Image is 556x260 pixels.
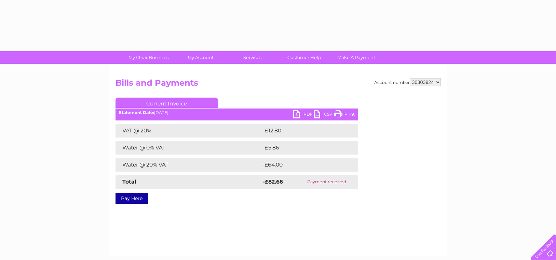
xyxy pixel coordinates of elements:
div: [DATE] [116,110,358,115]
a: My Account [172,51,229,64]
h2: Bills and Payments [116,78,441,91]
a: My Clear Business [120,51,177,64]
b: Statement Date: [119,110,154,115]
a: Services [224,51,281,64]
a: Customer Help [276,51,333,64]
a: PDF [293,110,314,120]
div: Account number [374,78,441,86]
td: Water @ 0% VAT [116,141,261,155]
strong: -£82.66 [263,178,283,185]
td: -£12.80 [261,124,345,138]
strong: Total [122,178,136,185]
a: Print [334,110,355,120]
td: -£64.00 [261,158,346,172]
td: VAT @ 20% [116,124,261,138]
a: CSV [314,110,334,120]
a: Pay Here [116,193,148,204]
td: Water @ 20% VAT [116,158,261,172]
td: -£5.86 [261,141,344,155]
a: Make A Payment [328,51,384,64]
a: Current Invoice [116,98,218,108]
td: Payment received [296,175,358,189]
